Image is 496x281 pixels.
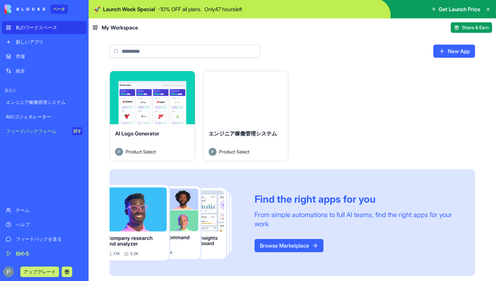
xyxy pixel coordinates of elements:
a: フィードバックフォーム試す [2,125,87,138]
font: 試す [73,129,81,133]
a: 市場 [2,50,87,63]
img: ロゴ [5,5,45,14]
font: フィードバックを送る [16,236,62,242]
font: ヘルプ [16,222,30,227]
a: 統合 [2,64,87,77]
p: Only 47 hours left [204,5,242,13]
font: 新しいアプリ [16,39,43,45]
a: 新しいアプリ [2,35,87,49]
a: ベータ [5,5,68,14]
span: My Workspace [102,24,138,31]
img: ACg8ocLVTJ8DRgWykL89yDeT3F3xf0oaB071-am8j5qql7j2EWyFAA=s96-c [3,267,14,277]
a: フィードバックを送る [2,232,87,246]
a: チーム [2,204,87,217]
a: 私のワークスペース [2,21,87,34]
font: エンジニア稼働管理システム [6,99,66,105]
a: ヘルプ [2,218,87,231]
a: エンジニア稼働管理システム [2,96,87,109]
a: エンジニア稼働管理システムAvatarProduct Select [203,71,289,161]
font: ベータ [53,7,65,11]
div: Find the right apps for you [255,193,459,205]
font: 市場 [16,53,25,59]
a: New App [433,45,475,58]
font: 最近の [5,88,16,93]
a: Browse Marketplace [255,239,323,252]
font: AIロゴジェネレーター [6,114,51,119]
span: Product Select [219,148,249,155]
span: Get Launch Price [439,5,480,13]
font: アップグレード [24,269,56,274]
font: チーム [16,207,30,213]
font: 統合 [16,68,25,73]
span: AI Logo Generator [115,130,159,137]
a: アップグレード [20,268,59,275]
span: Launch Week Special [103,5,155,13]
a: 始める [2,247,87,260]
img: Avatar [209,148,217,156]
img: Frame_181_egmpey.png [110,185,244,260]
button: Share & Earn [451,22,492,33]
div: From simple automations to full AI teams, find the right apps for your work [255,210,459,229]
a: AIロゴジェネレーター [2,110,87,123]
button: アップグレード [20,267,59,277]
a: AI Logo GeneratorAvatarProduct Select [110,71,195,161]
span: Share & Earn [462,24,489,31]
p: - 10 % OFF all plans. [158,5,202,13]
img: Avatar [115,148,123,156]
span: Product Select [126,148,156,155]
span: 🚀 [94,5,100,13]
font: 始める [16,251,30,256]
span: エンジニア稼働管理システム [209,130,277,137]
font: フィードバックフォーム [6,128,56,134]
font: 私のワークスペース [16,25,57,30]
